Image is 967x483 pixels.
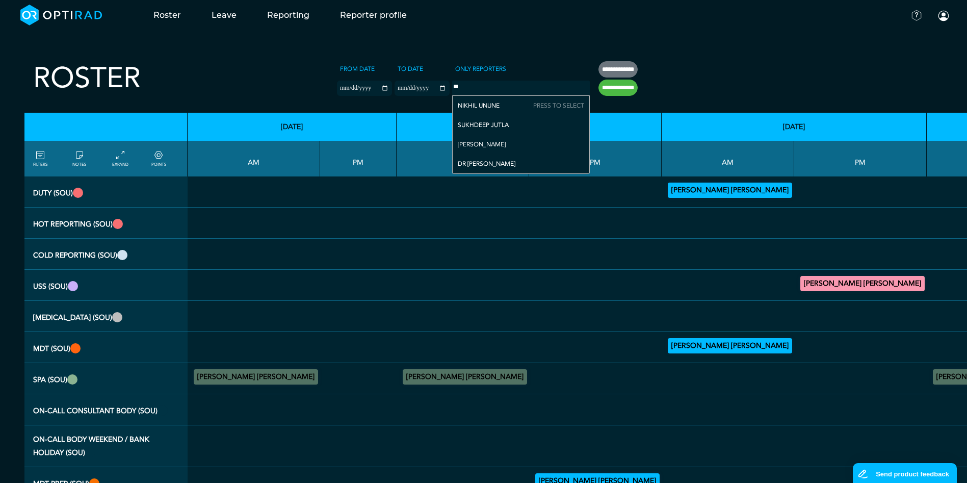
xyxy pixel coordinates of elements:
th: On-Call Consultant Body (SOU) [24,394,188,425]
th: Cold Reporting (SOU) [24,239,188,270]
th: Fluoro (SOU) [24,301,188,332]
div: HPB 08:00 - 09:00 [668,338,792,353]
th: On-Call Body Weekend / Bank Holiday (SOU) [24,425,188,467]
label: To date [395,61,426,77]
a: collapse/expand expected points [151,149,166,168]
th: Duty (SOU) [24,176,188,208]
div: Dr [PERSON_NAME] [453,154,589,173]
summary: [PERSON_NAME] [PERSON_NAME] [404,371,526,383]
label: Only Reporters [452,61,509,77]
a: FILTERS [33,149,47,168]
label: From date [337,61,378,77]
div: No specified Site 08:00 - 09:00 [403,369,527,385]
div: [PERSON_NAME] [453,135,589,154]
img: brand-opti-rad-logos-blue-and-white-d2f68631ba2948856bd03f2d395fb146ddc8fb01b4b6e9315ea85fa773367... [20,5,102,26]
th: AM [397,141,529,176]
th: [DATE] [397,113,662,141]
a: show/hide notes [72,149,86,168]
th: USS (SOU) [24,270,188,301]
th: [DATE] [188,113,397,141]
div: Nikhil Unune [453,96,589,115]
div: US General Adult 13:00 - 17:00 [800,276,925,291]
th: [DATE] [662,113,927,141]
th: AM [188,141,320,176]
th: AM [662,141,794,176]
summary: [PERSON_NAME] [PERSON_NAME] [802,277,923,290]
div: No specified Site 08:00 - 09:00 [194,369,318,385]
summary: [PERSON_NAME] [PERSON_NAME] [669,340,791,352]
div: Sukhdeep Jutla [453,115,589,135]
a: collapse/expand entries [112,149,128,168]
th: MDT (SOU) [24,332,188,363]
summary: [PERSON_NAME] [PERSON_NAME] [669,184,791,196]
summary: [PERSON_NAME] [PERSON_NAME] [195,371,317,383]
h2: Roster [33,61,141,95]
div: Vetting (30 PF Points) 09:00 - 13:00 [668,183,792,198]
th: PM [794,141,927,176]
th: Hot Reporting (SOU) [24,208,188,239]
th: PM [529,141,662,176]
input: null [453,82,458,91]
th: SPA (SOU) [24,363,188,394]
th: PM [320,141,397,176]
